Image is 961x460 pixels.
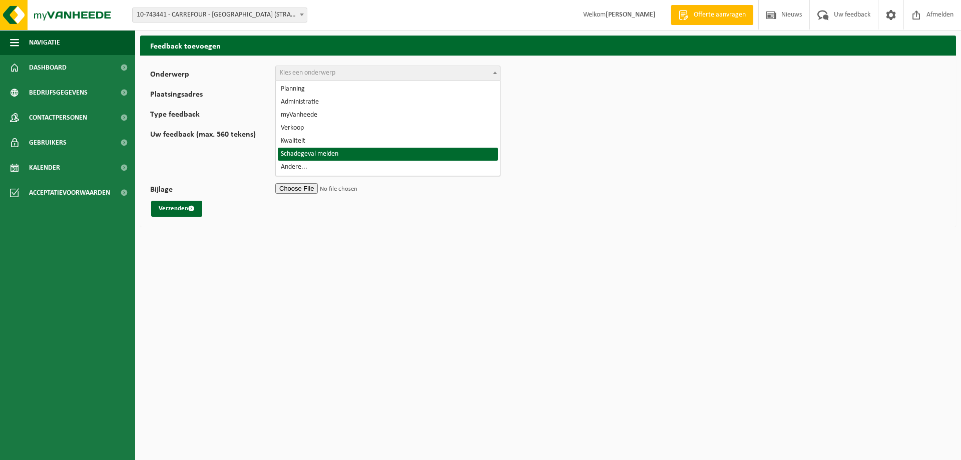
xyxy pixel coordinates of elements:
[150,131,275,176] label: Uw feedback (max. 560 tekens)
[278,135,498,148] li: Kwaliteit
[29,155,60,180] span: Kalender
[278,96,498,109] li: Administratie
[691,10,748,20] span: Offerte aanvragen
[132,8,307,23] span: 10-743441 - CARREFOUR - KOKSIJDE (STRANDLAAN) 691 - KOKSIJDE
[280,69,335,77] span: Kies een onderwerp
[606,11,656,19] strong: [PERSON_NAME]
[150,111,275,121] label: Type feedback
[29,30,60,55] span: Navigatie
[278,109,498,122] li: myVanheede
[150,186,275,196] label: Bijlage
[151,201,202,217] button: Verzenden
[278,83,498,96] li: Planning
[29,105,87,130] span: Contactpersonen
[29,180,110,205] span: Acceptatievoorwaarden
[29,130,67,155] span: Gebruikers
[150,71,275,81] label: Onderwerp
[278,122,498,135] li: Verkoop
[671,5,753,25] a: Offerte aanvragen
[140,36,956,55] h2: Feedback toevoegen
[278,161,498,174] li: Andere...
[278,148,498,161] li: Schadegeval melden
[29,80,88,105] span: Bedrijfsgegevens
[133,8,307,22] span: 10-743441 - CARREFOUR - KOKSIJDE (STRANDLAAN) 691 - KOKSIJDE
[29,55,67,80] span: Dashboard
[150,91,275,101] label: Plaatsingsadres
